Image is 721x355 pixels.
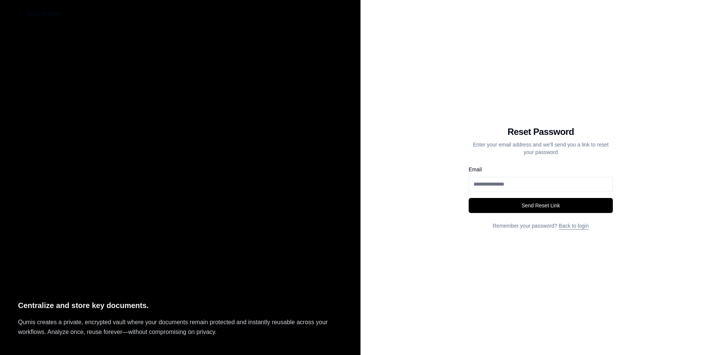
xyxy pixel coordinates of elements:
[469,222,613,230] p: Remember your password?
[469,126,613,138] h1: Reset Password
[18,299,342,312] p: Centralize and store key documents.
[469,141,613,156] p: Enter your email address and we'll send you a link to reset your password
[469,166,482,172] label: Email
[469,198,613,213] button: Send Reset Link
[12,6,66,21] button: Back to login
[559,223,589,229] a: Back to login
[18,317,342,337] p: Qumis creates a private, encrypted vault where your documents remain protected and instantly reus...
